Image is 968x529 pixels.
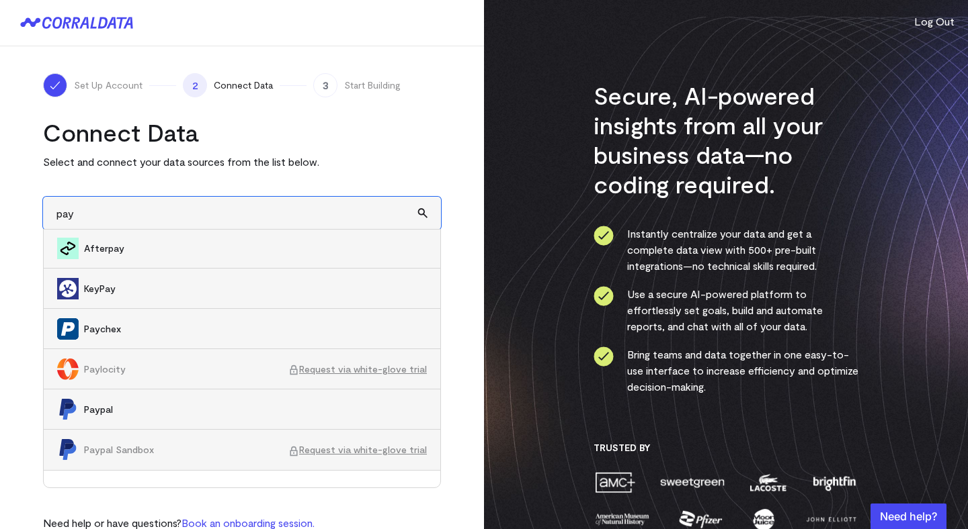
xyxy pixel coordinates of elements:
[594,286,859,334] li: Use a secure AI-powered platform to effortlessly set goals, build and automate reports, and chat ...
[344,79,401,92] span: Start Building
[214,79,273,92] span: Connect Data
[43,117,441,147] h2: Connect Data
[288,365,299,375] img: ico-lock-cf4a91f8.svg
[57,399,79,420] img: Paypal
[84,443,288,456] span: Paypal Sandbox
[84,242,427,255] span: Afterpay
[182,516,315,529] a: Book an onboarding session.
[594,346,614,367] img: ico-check-circle-4b19435c.svg
[57,278,79,299] img: KeyPay
[84,322,427,336] span: Paychex
[594,226,859,274] li: Instantly centralize your data and get a complete data view with 500+ pre-built integrations—no t...
[748,471,788,494] img: lacoste-7a6b0538.png
[43,154,441,170] p: Select and connect your data sources from the list below.
[84,363,288,376] span: Paylocity
[288,443,427,456] span: Request via white-glove trial
[48,79,62,92] img: ico-check-white-5ff98cb1.svg
[594,346,859,395] li: Bring teams and data together in one easy-to-use interface to increase efficiency and optimize de...
[594,286,614,306] img: ico-check-circle-4b19435c.svg
[810,471,858,494] img: brightfin-a251e171.png
[74,79,143,92] span: Set Up Account
[84,403,427,416] span: Paypal
[183,73,207,97] span: 2
[84,282,427,295] span: KeyPay
[288,446,299,456] img: ico-lock-cf4a91f8.svg
[313,73,337,97] span: 3
[594,226,614,246] img: ico-check-circle-4b19435c.svg
[659,471,726,494] img: sweetgreen-1d1fb32c.png
[57,318,79,340] img: Paychex
[43,197,441,230] input: Search and add other data sources
[594,442,859,454] h3: Trusted By
[288,363,427,376] span: Request via white-glove trial
[57,358,79,380] img: Paylocity
[594,471,637,494] img: amc-0b11a8f1.png
[57,238,79,259] img: Afterpay
[914,13,955,30] button: Log Out
[594,81,859,199] h3: Secure, AI-powered insights from all your business data—no coding required.
[57,439,79,461] img: Paypal Sandbox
